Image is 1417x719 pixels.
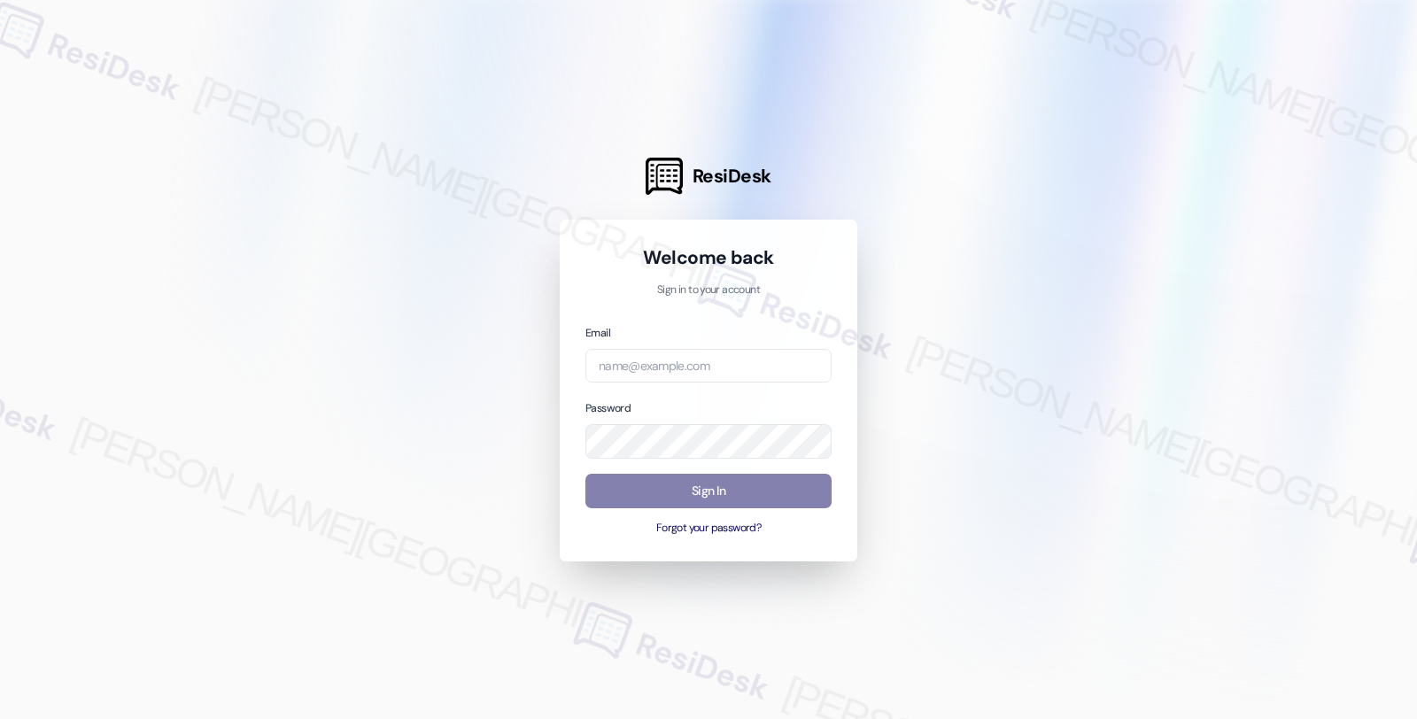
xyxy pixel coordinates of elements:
[585,326,610,340] label: Email
[585,349,832,383] input: name@example.com
[585,282,832,298] p: Sign in to your account
[693,164,771,189] span: ResiDesk
[585,401,631,415] label: Password
[585,245,832,270] h1: Welcome back
[585,474,832,508] button: Sign In
[585,521,832,537] button: Forgot your password?
[646,158,683,195] img: ResiDesk Logo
